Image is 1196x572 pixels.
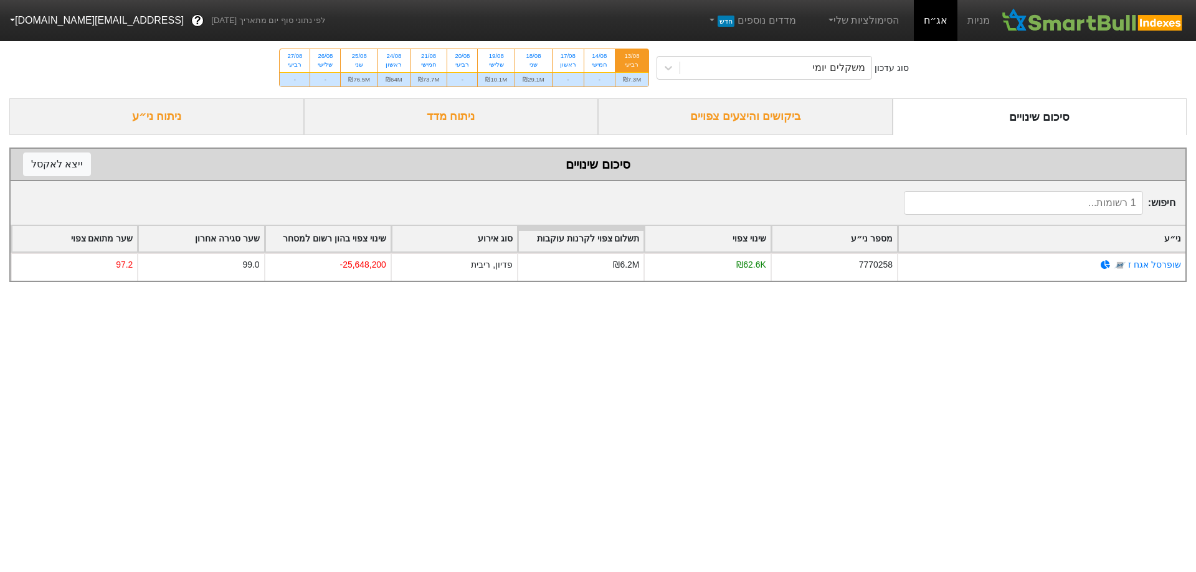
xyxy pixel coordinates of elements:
[378,72,410,87] div: ₪64M
[772,226,897,251] div: Toggle SortBy
[341,72,377,87] div: ₪76.5M
[598,98,893,135] div: ביקושים והיצעים צפויים
[318,52,333,60] div: 26/08
[615,72,648,87] div: ₪7.3M
[9,98,304,135] div: ניתוח ני״ע
[411,72,447,87] div: ₪73.7M
[592,52,607,60] div: 14/08
[418,52,440,60] div: 21/08
[736,258,766,271] div: ₪62.6K
[812,60,865,75] div: משקלים יומי
[560,52,576,60] div: 17/08
[478,72,515,87] div: ₪10.1M
[455,52,470,60] div: 20/08
[138,226,263,251] div: Toggle SortBy
[23,152,91,176] button: ייצא לאקסל
[485,60,507,69] div: שלישי
[418,60,440,69] div: חמישי
[318,60,333,69] div: שלישי
[645,226,770,251] div: Toggle SortBy
[310,72,340,87] div: -
[898,226,1185,251] div: Toggle SortBy
[265,226,391,251] div: Toggle SortBy
[348,52,370,60] div: 25/08
[447,72,477,87] div: -
[613,258,639,271] div: ₪6.2M
[875,62,909,75] div: סוג עדכון
[386,60,402,69] div: ראשון
[1114,259,1126,271] img: tase link
[485,52,507,60] div: 19/08
[904,191,1175,215] span: חיפוש :
[859,258,893,271] div: 7770258
[584,72,615,87] div: -
[304,98,599,135] div: ניתוח מדד
[386,52,402,60] div: 24/08
[515,72,552,87] div: ₪29.1M
[23,155,1173,174] div: סיכום שינויים
[623,60,641,69] div: רביעי
[348,60,370,69] div: שני
[471,258,513,271] div: פדיון, ריבית
[623,52,641,60] div: 13/08
[392,226,517,251] div: Toggle SortBy
[242,258,259,271] div: 99.0
[116,258,133,271] div: 97.2
[455,60,470,69] div: רביעי
[287,60,302,69] div: רביעי
[1000,8,1186,33] img: SmartBull
[592,60,607,69] div: חמישי
[211,14,325,27] span: לפי נתוני סוף יום מתאריך [DATE]
[1128,260,1181,270] a: שופרסל אגח ז
[340,258,386,271] div: -25,648,200
[718,16,734,27] span: חדש
[560,60,576,69] div: ראשון
[194,12,201,29] span: ?
[287,52,302,60] div: 27/08
[893,98,1187,135] div: סיכום שינויים
[518,226,643,251] div: Toggle SortBy
[821,8,904,33] a: הסימולציות שלי
[702,8,801,33] a: מדדים נוספיםחדש
[904,191,1143,215] input: 1 רשומות...
[280,72,310,87] div: -
[12,226,137,251] div: Toggle SortBy
[523,52,544,60] div: 18/08
[523,60,544,69] div: שני
[553,72,584,87] div: -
